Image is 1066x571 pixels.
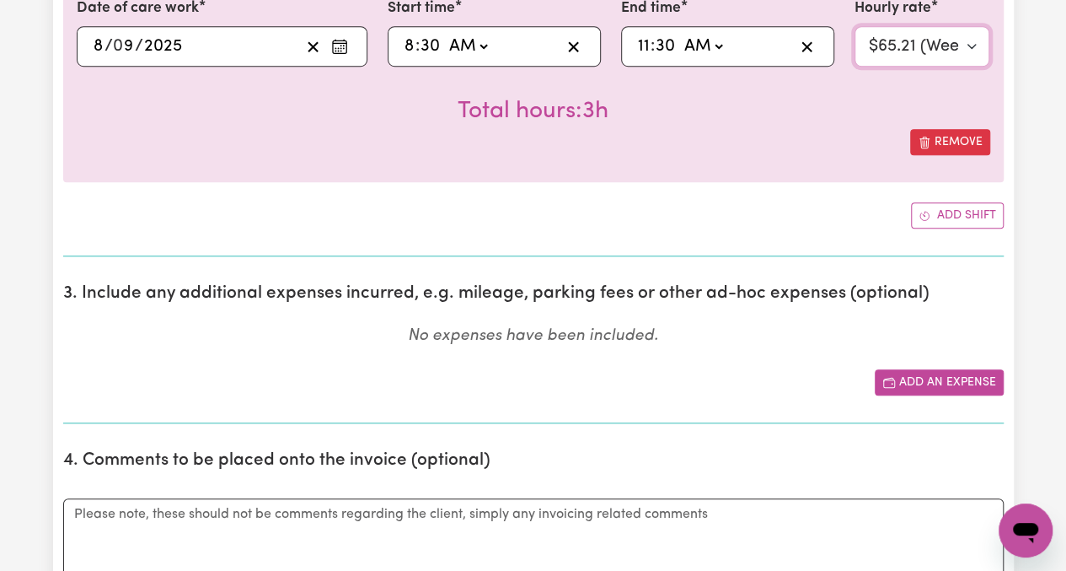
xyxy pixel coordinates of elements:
[408,328,658,344] em: No expenses have been included.
[415,37,420,56] span: :
[999,504,1053,558] iframe: Button to launch messaging window
[63,450,1004,471] h2: 4. Comments to be placed onto the invoice (optional)
[637,34,651,59] input: --
[655,34,676,59] input: --
[63,283,1004,304] h2: 3. Include any additional expenses incurred, e.g. mileage, parking fees or other ad-hoc expenses ...
[420,34,441,59] input: --
[326,34,353,59] button: Enter the date of care work
[93,34,104,59] input: --
[458,100,608,123] span: Total hours worked: 3 hours
[113,38,123,55] span: 0
[143,34,183,59] input: ----
[911,202,1004,229] button: Add another shift
[300,34,326,59] button: Clear date
[135,37,143,56] span: /
[651,37,655,56] span: :
[910,129,990,155] button: Remove this shift
[104,37,113,56] span: /
[875,369,1004,396] button: Add another expense
[114,34,135,59] input: --
[404,34,415,59] input: --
